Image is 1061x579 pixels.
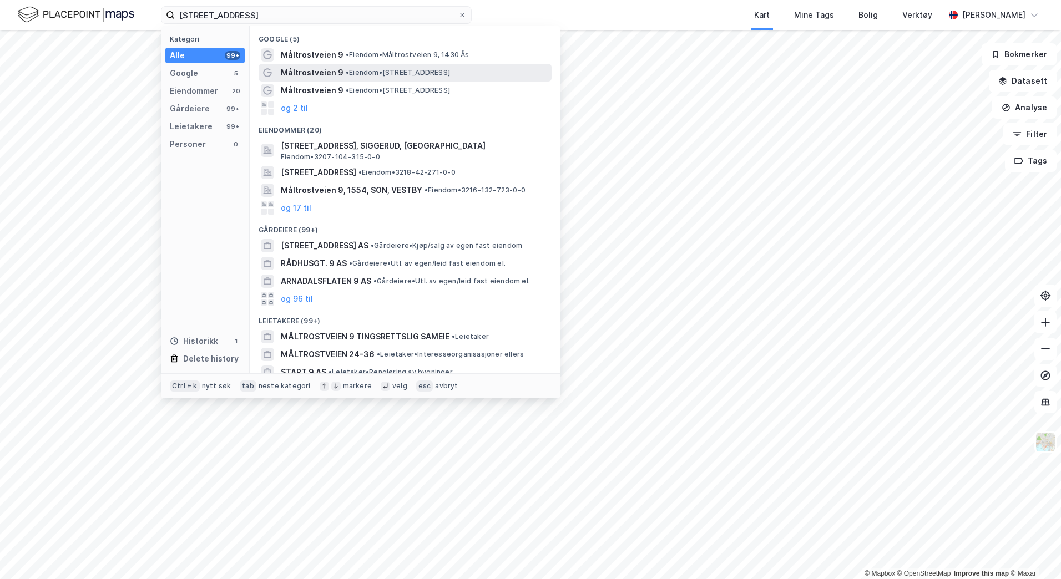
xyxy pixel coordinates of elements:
span: ARNADALSFLATEN 9 AS [281,275,371,288]
div: Historikk [170,334,218,348]
span: MÅLTROSTVEIEN 24-36 [281,348,375,361]
span: Måltrostveien 9 [281,48,343,62]
div: 99+ [225,104,240,113]
div: Personer [170,138,206,151]
div: Gårdeiere [170,102,210,115]
a: OpenStreetMap [897,570,951,577]
div: Kontrollprogram for chat [1006,526,1061,579]
span: Eiendom • 3218-42-271-0-0 [358,168,456,177]
div: neste kategori [259,382,311,390]
div: tab [240,380,256,392]
span: [STREET_ADDRESS] AS [281,239,368,252]
iframe: Chat Widget [1006,526,1061,579]
button: og 96 til [281,292,313,306]
div: Leietakere [170,120,213,133]
div: 99+ [225,51,240,60]
span: RÅDHUSGT. 9 AS [281,257,347,270]
button: Datasett [989,70,1057,92]
span: • [329,368,332,376]
span: Leietaker • Interesseorganisasjoner ellers [377,350,524,359]
a: Mapbox [865,570,895,577]
span: Gårdeiere • Kjøp/salg av egen fast eiendom [371,241,522,250]
span: • [425,186,428,194]
button: Filter [1003,123,1057,145]
span: [STREET_ADDRESS], SIGGERUD, [GEOGRAPHIC_DATA] [281,139,547,153]
span: MÅLTROSTVEIEN 9 TINGSRETTSLIG SAMEIE [281,330,449,343]
span: • [349,259,352,267]
input: Søk på adresse, matrikkel, gårdeiere, leietakere eller personer [175,7,458,23]
span: • [346,50,349,59]
span: • [452,332,455,341]
span: Eiendom • 3207-104-315-0-0 [281,153,380,161]
span: Leietaker • Rengjøring av bygninger [329,368,453,377]
span: [STREET_ADDRESS] [281,166,356,179]
div: 5 [231,69,240,78]
span: Leietaker [452,332,489,341]
img: Z [1035,431,1056,453]
div: [PERSON_NAME] [962,8,1025,22]
div: Kart [754,8,770,22]
span: Gårdeiere • Utl. av egen/leid fast eiendom el. [349,259,506,268]
span: • [346,86,349,94]
div: velg [392,382,407,390]
div: Alle [170,49,185,62]
div: Kategori [170,35,245,43]
div: nytt søk [202,382,231,390]
div: Google (5) [250,26,560,46]
img: logo.f888ab2527a4732fd821a326f86c7f29.svg [18,5,134,24]
div: Verktøy [902,8,932,22]
div: Mine Tags [794,8,834,22]
span: Eiendom • [STREET_ADDRESS] [346,86,450,95]
div: 20 [231,87,240,95]
span: Gårdeiere • Utl. av egen/leid fast eiendom el. [373,277,530,286]
span: Måltrostveien 9 [281,84,343,97]
span: • [373,277,377,285]
span: • [377,350,380,358]
span: Eiendom • 3216-132-723-0-0 [425,186,526,195]
span: • [371,241,374,250]
span: START 9 AS [281,365,326,379]
div: 99+ [225,122,240,131]
span: Måltrostveien 9 [281,66,343,79]
span: • [346,68,349,77]
div: Bolig [858,8,878,22]
div: esc [416,380,433,392]
div: Google [170,67,198,80]
div: Eiendommer (20) [250,117,560,137]
div: 0 [231,140,240,149]
div: Gårdeiere (99+) [250,217,560,237]
div: Ctrl + k [170,380,200,392]
span: Eiendom • [STREET_ADDRESS] [346,68,450,77]
span: Eiendom • Måltrostveien 9, 1430 Ås [346,50,469,59]
button: Tags [1005,150,1057,172]
div: Delete history [183,352,239,365]
button: Analyse [992,96,1057,119]
span: Måltrostveien 9, 1554, SON, VESTBY [281,184,422,197]
button: og 2 til [281,101,308,115]
div: Leietakere (99+) [250,308,560,328]
div: avbryt [435,382,458,390]
div: 1 [231,337,240,346]
div: markere [343,382,372,390]
span: • [358,168,362,176]
div: Eiendommer [170,84,218,98]
button: Bokmerker [982,43,1057,65]
a: Improve this map [954,570,1009,577]
button: og 17 til [281,201,311,215]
